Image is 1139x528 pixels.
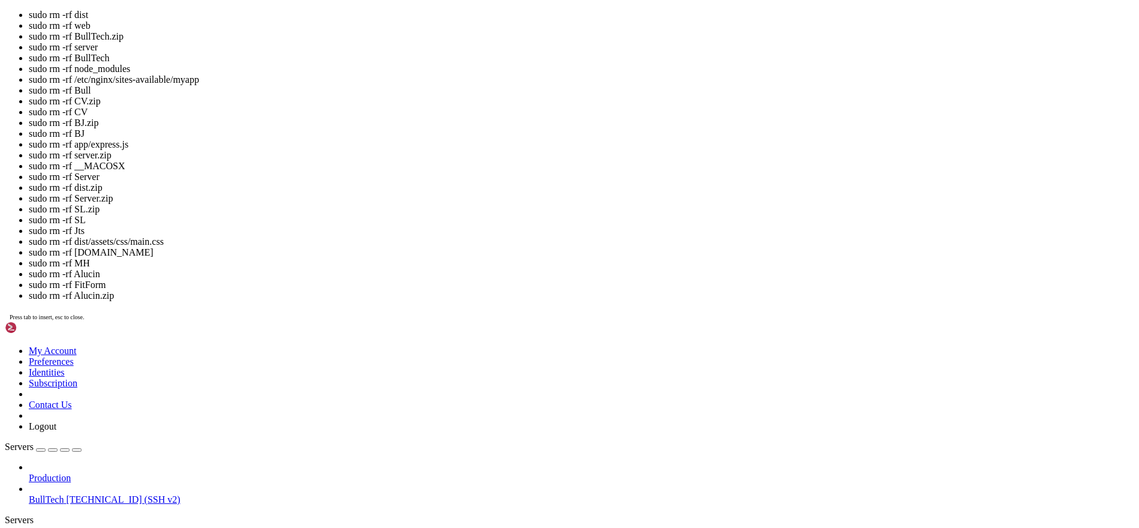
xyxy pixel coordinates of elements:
x-row: btmx@BullTech:~$ cd BullTech [5,334,982,344]
li: sudo rm -rf web [29,20,1134,31]
x-row: Last login: [DATE] from [TECHNICAL_ID] [5,324,982,334]
li: sudo rm -rf MH [29,258,1134,269]
x-row: * Documentation: [URL][DOMAIN_NAME] [5,25,982,35]
a: Preferences [29,356,74,367]
x-row: Swap usage: 0% IPv4 address for eth0: [TECHNICAL_ID] [5,115,982,125]
x-row: btmx@BullTech:~/BullTech$ sudo rm -rf [5,384,982,394]
x-row: *** System restart required *** [5,314,982,324]
a: My Account [29,346,77,356]
li: sudo rm -rf node_modules [29,64,1134,74]
li: sudo rm -rf SL.zip [29,204,1134,215]
li: sudo rm -rf BJ [29,128,1134,139]
a: BullTech [TECHNICAL_ID] (SSH v2) [29,494,1134,505]
x-row: System load: 0.05 Processes: 138 [5,85,982,95]
a: Logout [29,421,56,431]
a: Production [29,473,1134,484]
a: Servers [5,442,82,452]
x-row: Learn more about enabling ESM Apps service at [URL][DOMAIN_NAME] [5,224,982,235]
li: sudo rm -rf server.zip [29,150,1134,161]
a: Contact Us [29,400,72,410]
x-row: * Management: [URL][DOMAIN_NAME] [5,35,982,45]
x-row: 6 additional security updates can be applied with ESM Apps. [5,214,982,224]
li: Production [29,462,1134,484]
li: sudo rm -rf Server [29,172,1134,182]
x-row: __MACOSX app db index.js node_modules package-lock.json package.json web [5,374,982,384]
li: sudo rm -rf BullTech [29,53,1134,64]
x-row: btmx@BullTech:~/BullTech$ sudo rm -rf dist [5,344,982,354]
x-row: Memory usage: 36% IPv4 address for eth0: [TECHNICAL_ID] [5,104,982,115]
x-row: The list of available updates is more than a week old. [5,254,982,265]
span: Production [29,473,71,483]
li: BullTech [TECHNICAL_ID] (SSH v2) [29,484,1134,505]
li: sudo rm -rf [DOMAIN_NAME] [29,247,1134,258]
div: Servers [5,515,1134,526]
x-row: => / is using 95.1% of 24.05GB [5,134,982,145]
x-row: * Support: [URL][DOMAIN_NAME] [5,45,982,55]
li: sudo rm -rf __MACOSX [29,161,1134,172]
li: sudo rm -rf BullTech.zip [29,31,1134,42]
li: sudo rm -rf dist.zip [29,182,1134,193]
li: sudo rm -rf FitForm [29,280,1134,290]
li: sudo rm -rf /etc/nginx/sites-available/myapp [29,74,1134,85]
li: sudo rm -rf Bull [29,85,1134,96]
span: Servers [5,442,34,452]
span: Press tab to insert, esc to close. [10,314,84,320]
a: Subscription [29,378,77,388]
x-row: To see these additional updates run: apt list --upgradable [5,194,982,205]
a: Identities [29,367,65,377]
li: sudo rm -rf dist [29,10,1134,20]
x-row: Run 'do-release-upgrade' to upgrade to it. [5,284,982,295]
x-row: Expanded Security Maintenance for Applications is not enabled. [5,154,982,164]
x-row: To check for new updates run: sudo apt update [5,264,982,274]
li: sudo rm -rf SL [29,215,1134,226]
li: sudo rm -rf Alucin.zip [29,290,1134,301]
x-row: System information as of [DATE] [5,65,982,75]
li: sudo rm -rf CV [29,107,1134,118]
li: sudo rm -rf Alucin [29,269,1134,280]
x-row: [sudo] password for btmx: [5,354,982,364]
x-row: 61 updates can be applied immediately. [5,175,982,185]
li: sudo rm -rf Jts [29,226,1134,236]
x-row: 19 of these updates are standard security updates. [5,184,982,194]
x-row: Usage of /: 95.1% of 24.05GB Users logged in: 0 [5,95,982,105]
li: sudo rm -rf server [29,42,1134,53]
li: sudo rm -rf BJ.zip [29,118,1134,128]
span: BullTech [29,494,64,505]
span: [TECHNICAL_ID] (SSH v2) [66,494,180,505]
div: (38, 38) [197,384,202,394]
img: Shellngn [5,322,74,334]
li: sudo rm -rf dist/assets/css/main.css [29,236,1134,247]
li: sudo rm -rf app/express.js [29,139,1134,150]
x-row: New release '24.04.3 LTS' available. [5,274,982,284]
x-row: Welcome to Ubuntu 22.04.5 LTS (GNU/Linux 5.15.0-134-generic x86_64) [5,5,982,15]
x-row: btmx@BullTech:~/BullTech$ ls [5,364,982,374]
li: sudo rm -rf CV.zip [29,96,1134,107]
li: sudo rm -rf Server.zip [29,193,1134,204]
